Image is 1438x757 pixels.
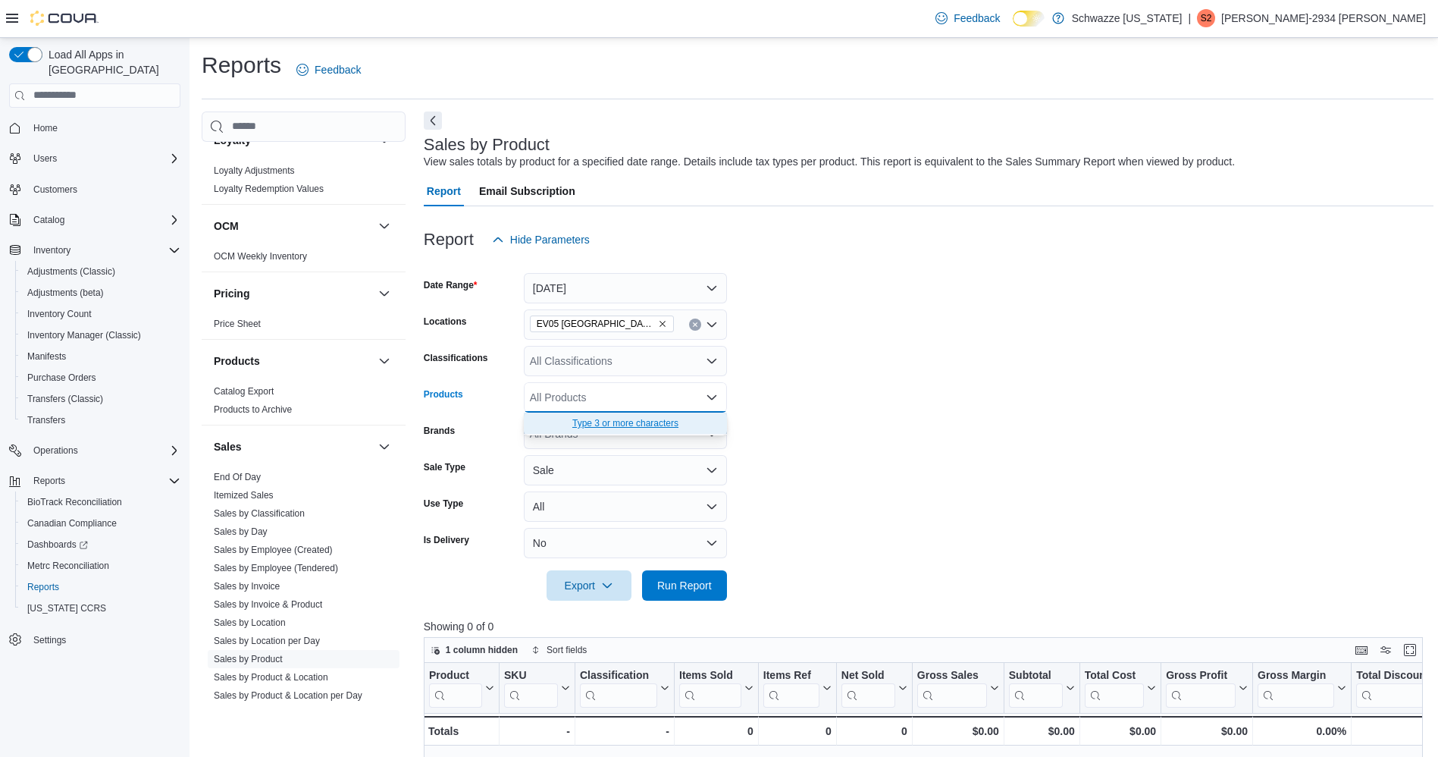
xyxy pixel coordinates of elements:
span: Transfers [27,414,65,426]
span: Transfers (Classic) [21,390,180,408]
span: Feedback [315,62,361,77]
button: SKU [504,668,570,707]
button: [DATE] [524,273,727,303]
a: Adjustments (Classic) [21,262,121,281]
nav: Complex example [9,111,180,690]
span: Operations [27,441,180,460]
button: All [524,492,727,522]
button: Reports [15,576,186,598]
button: Open list of options [706,355,718,367]
a: Dashboards [15,534,186,555]
div: Product [429,668,482,707]
button: Transfers (Classic) [15,388,186,410]
span: Loyalty Redemption Values [214,183,324,195]
div: Total Discount [1356,668,1437,683]
button: Remove EV05 Uptown from selection in this group [658,319,667,328]
button: Product [429,668,494,707]
span: Sales by Product & Location [214,671,328,683]
a: Adjustments (beta) [21,284,110,302]
a: Sales by Product & Location [214,672,328,683]
div: Subtotal [1009,668,1063,707]
a: Purchase Orders [21,369,102,387]
span: Users [27,149,180,168]
span: Sales by Employee (Created) [214,544,333,556]
span: [US_STATE] CCRS [27,602,106,614]
span: Washington CCRS [21,599,180,617]
span: Reports [27,581,59,593]
button: Keyboard shortcuts [1352,641,1371,659]
a: Catalog Export [214,386,274,397]
span: Feedback [954,11,1000,26]
div: Product [429,668,482,683]
button: BioTrack Reconciliation [15,492,186,513]
h1: Reports [202,50,281,80]
input: Dark Mode [1013,11,1045,27]
div: Total Discount [1356,668,1437,707]
button: Settings [3,628,186,650]
button: Close list of options [706,391,718,404]
a: Sales by Employee (Created) [214,545,333,555]
a: Feedback [290,55,367,85]
span: Dashboards [27,539,88,551]
button: Adjustments (Classic) [15,261,186,282]
span: Sales by Day [214,526,268,538]
span: Load All Apps in [GEOGRAPHIC_DATA] [42,47,180,77]
div: Items Sold [679,668,741,707]
button: Products [375,352,393,370]
span: Loyalty Adjustments [214,165,295,177]
button: [US_STATE] CCRS [15,598,186,619]
div: $0.00 [1009,722,1075,740]
span: Manifests [27,350,66,363]
div: - [580,722,669,740]
span: Reports [21,578,180,596]
span: 1 column hidden [446,644,518,656]
span: Metrc Reconciliation [21,557,180,575]
div: Gross Profit [1166,668,1236,683]
a: Home [27,119,64,137]
a: Sales by Employee (Tendered) [214,563,338,573]
button: Enter fullscreen [1401,641,1419,659]
div: Items Ref [763,668,819,683]
span: EV05 Uptown [530,316,674,332]
a: Sales by Product per Day [214,708,317,719]
button: Users [27,149,63,168]
div: Gross Margin [1258,668,1334,683]
span: Adjustments (Classic) [21,262,180,281]
a: Settings [27,631,72,649]
span: End Of Day [214,471,261,483]
button: Open list of options [706,319,718,331]
button: Total Cost [1085,668,1156,707]
button: OCM [214,218,372,234]
div: $0.00 [1085,722,1156,740]
button: OCM [375,217,393,235]
span: Catalog Export [214,385,274,397]
div: Gross Sales [917,668,987,707]
span: Reports [33,475,65,487]
div: Pricing [202,315,406,339]
button: Home [3,117,186,139]
label: Use Type [424,498,463,510]
button: Manifests [15,346,186,367]
div: Net Sold [841,668,895,683]
div: Net Sold [841,668,895,707]
button: Inventory Manager (Classic) [15,325,186,346]
div: 0 [841,722,907,740]
p: [PERSON_NAME]-2934 [PERSON_NAME] [1221,9,1426,27]
h3: Sales by Product [424,136,550,154]
a: Dashboards [21,536,94,554]
div: Classification [580,668,657,683]
button: Next [424,112,442,130]
span: Inventory Count [27,308,92,320]
span: Catalog [27,211,180,229]
a: Itemized Sales [214,490,274,501]
a: Reports [21,578,65,596]
a: Sales by Invoice & Product [214,599,322,610]
a: Sales by Classification [214,508,305,519]
label: Brands [424,425,455,437]
span: Inventory [27,241,180,259]
button: Clear input [689,319,701,331]
span: Sales by Product [214,653,283,665]
a: [US_STATE] CCRS [21,599,112,617]
button: Purchase Orders [15,367,186,388]
button: Catalog [3,209,186,231]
